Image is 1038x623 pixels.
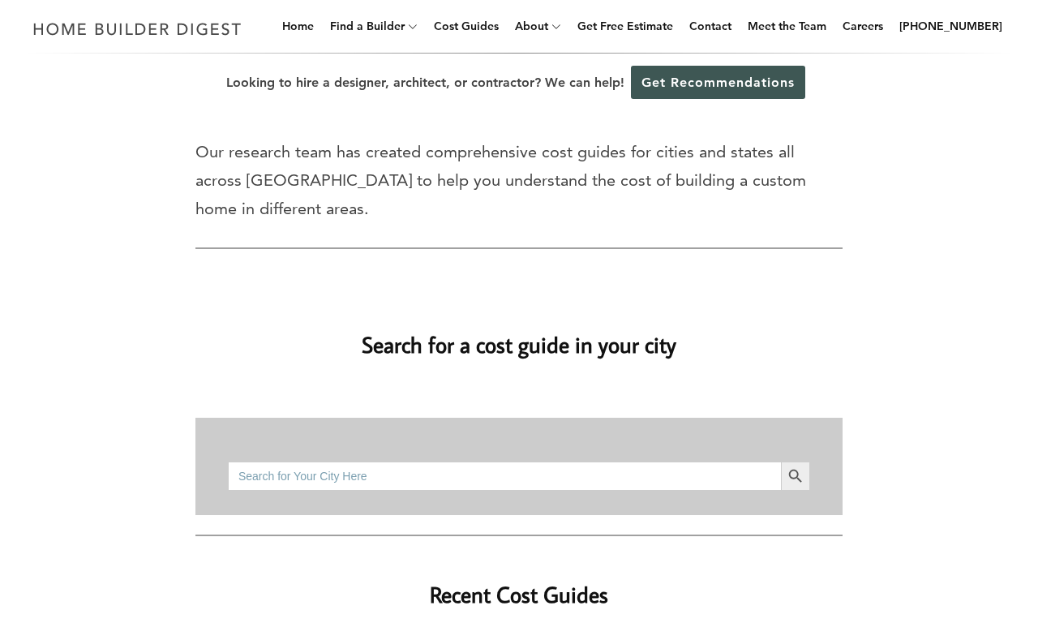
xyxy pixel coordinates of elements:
img: Home Builder Digest [26,13,249,45]
svg: Search [787,467,804,485]
input: Search for Your City Here [228,462,781,491]
h2: Recent Cost Guides [195,556,843,612]
p: Our research team has created comprehensive cost guides for cities and states all across [GEOGRAP... [195,138,843,223]
h2: Search for a cost guide in your city [57,305,981,361]
a: Get Recommendations [631,66,805,99]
